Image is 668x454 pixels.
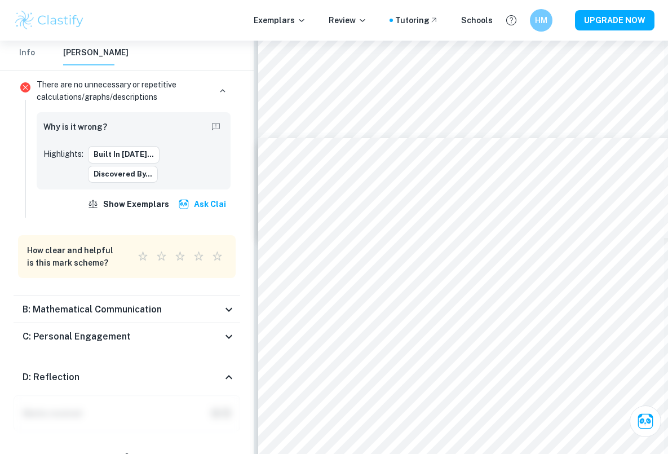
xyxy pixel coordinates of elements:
[14,323,240,350] div: C: Personal Engagement
[502,11,521,30] button: Help and Feedback
[43,148,83,160] p: Highlights:
[85,194,174,214] button: Show exemplars
[461,14,493,27] a: Schools
[23,303,162,316] h6: B: Mathematical Communication
[14,296,240,323] div: B: Mathematical Communication
[535,14,548,27] h6: HM
[329,14,367,27] p: Review
[88,166,158,183] button: discovered by...
[176,194,231,214] button: Ask Clai
[63,41,129,65] button: [PERSON_NAME]
[37,78,210,103] p: There are no unnecessary or repetitive calculations/graphs/descriptions
[178,199,189,210] img: clai.svg
[19,81,32,94] svg: Incorrect
[23,371,79,384] h6: D: Reflection
[88,146,160,163] button: Built in [DATE]...
[27,244,120,269] h6: How clear and helpful is this mark scheme?
[530,9,552,32] button: HM
[208,119,224,135] button: Report mistake/confusion
[254,14,306,27] p: Exemplars
[43,121,107,133] h6: Why is it wrong?
[14,359,240,395] div: D: Reflection
[23,330,131,343] h6: C: Personal Engagement
[395,14,439,27] a: Tutoring
[575,10,654,30] button: UPGRADE NOW
[630,405,661,437] button: Ask Clai
[14,41,41,65] button: Info
[14,9,85,32] img: Clastify logo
